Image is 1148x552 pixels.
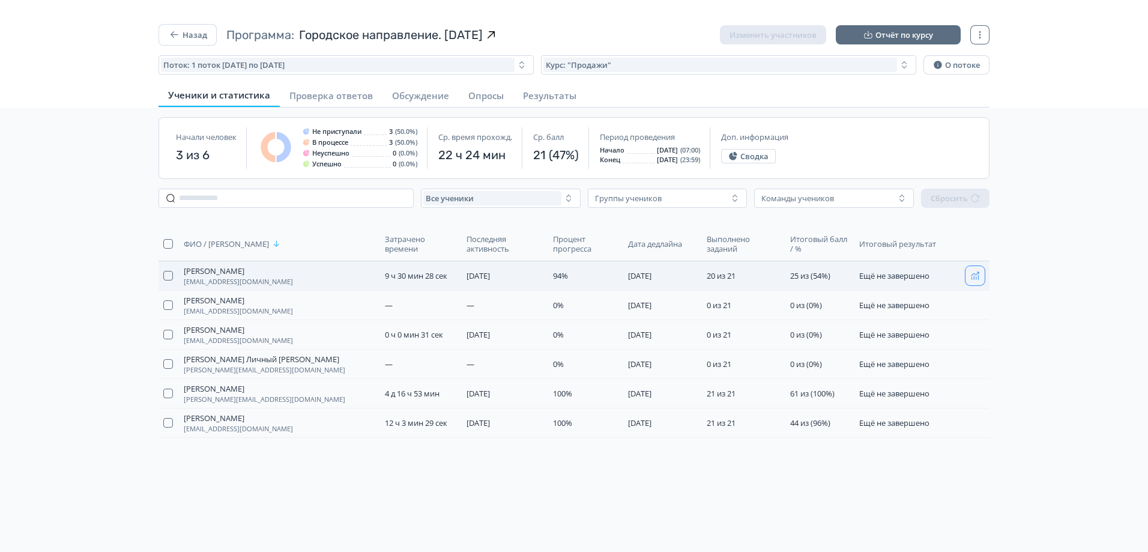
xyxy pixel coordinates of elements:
[184,296,293,315] button: [PERSON_NAME][EMAIL_ADDRESS][DOMAIN_NAME]
[184,325,244,335] span: [PERSON_NAME]
[754,189,914,208] button: Команды учеников
[628,300,651,311] span: [DATE]
[184,266,293,285] button: [PERSON_NAME][EMAIL_ADDRESS][DOMAIN_NAME]
[184,237,283,251] button: ФИО / [PERSON_NAME]
[467,300,474,311] span: —
[385,234,455,253] span: Затрачено времени
[523,89,576,102] span: Результаты
[184,239,269,249] span: ФИО / [PERSON_NAME]
[184,413,293,432] button: [PERSON_NAME][EMAIL_ADDRESS][DOMAIN_NAME]
[184,425,293,432] span: [EMAIL_ADDRESS][DOMAIN_NAME]
[299,26,483,43] span: Городское направление. 29 сентября 2025
[393,150,396,157] span: 0
[721,149,776,163] button: Сводка
[312,139,348,146] span: В процессе
[657,156,678,163] span: [DATE]
[707,359,731,369] span: 0 из 21
[184,337,293,344] span: [EMAIL_ADDRESS][DOMAIN_NAME]
[312,150,349,157] span: Неуспешно
[600,132,675,142] span: Период проведения
[790,234,847,253] span: Итоговый балл / %
[790,300,822,311] span: 0 из (0%)
[921,189,989,208] button: Сбросить
[859,388,929,399] span: Ещё не завершено
[389,128,393,135] span: 3
[707,417,736,428] span: 21 из 21
[740,151,769,161] span: Сводка
[859,239,946,249] span: Итоговый результат
[467,234,540,253] span: Последняя активность
[184,396,345,403] span: [PERSON_NAME][EMAIL_ADDRESS][DOMAIN_NAME]
[553,388,572,399] span: 100%
[312,128,361,135] span: Не приступали
[399,150,417,157] span: (0.0%)
[468,89,504,102] span: Опросы
[399,160,417,168] span: (0.0%)
[541,55,916,74] button: Курс: "Продажи"
[628,239,682,249] span: Дата дедлайна
[421,189,581,208] button: Все ученики
[859,417,929,428] span: Ещё не завершено
[859,359,929,369] span: Ещё не завершено
[836,25,961,44] button: Отчёт по курсу
[533,147,579,163] span: 21 (47%)
[553,270,568,281] span: 94%
[588,189,748,208] button: Группы учеников
[168,89,270,101] span: Ученики и статистика
[184,354,345,374] button: [PERSON_NAME] Личный [PERSON_NAME][PERSON_NAME][EMAIL_ADDRESS][DOMAIN_NAME]
[628,359,651,369] span: [DATE]
[289,89,373,102] span: Проверка ответов
[159,24,217,46] button: Назад
[385,417,447,428] span: 12 ч 3 мин 29 сек
[389,139,393,146] span: 3
[707,329,731,340] span: 0 из 21
[628,388,651,399] span: [DATE]
[628,237,684,251] button: Дата дедлайна
[395,128,417,135] span: (50.0%)
[184,366,345,374] span: [PERSON_NAME][EMAIL_ADDRESS][DOMAIN_NAME]
[707,270,736,281] span: 20 из 21
[707,300,731,311] span: 0 из 21
[553,329,564,340] span: 0%
[393,160,396,168] span: 0
[859,300,929,311] span: Ещё не завершено
[553,234,616,253] span: Процент прогресса
[467,388,490,399] span: [DATE]
[761,193,834,203] div: Команды учеников
[790,329,822,340] span: 0 из (0%)
[628,329,651,340] span: [DATE]
[467,359,474,369] span: —
[628,270,651,281] span: [DATE]
[176,147,237,163] span: 3 из 6
[859,270,929,281] span: Ещё не завершено
[184,384,345,403] button: [PERSON_NAME][PERSON_NAME][EMAIL_ADDRESS][DOMAIN_NAME]
[923,55,989,74] button: О потоке
[184,308,293,315] span: [EMAIL_ADDRESS][DOMAIN_NAME]
[426,193,474,203] span: Все ученики
[385,232,458,256] button: Затрачено времени
[790,417,830,428] span: 44 из (96%)
[721,132,788,142] span: Доп. информация
[790,270,830,281] span: 25 из (54%)
[312,160,342,168] span: Успешно
[184,413,244,423] span: [PERSON_NAME]
[467,232,543,256] button: Последняя активность
[628,417,651,428] span: [DATE]
[385,359,393,369] span: —
[226,26,294,43] span: Программа:
[163,60,285,70] span: Поток: 1 поток 29.09.2025 по 17.11.2025
[546,60,611,70] span: Курс: "Продажи"
[553,300,564,311] span: 0%
[467,417,490,428] span: [DATE]
[385,300,393,311] span: —
[859,329,929,340] span: Ещё не завершено
[385,270,447,281] span: 9 ч 30 мин 28 сек
[707,388,736,399] span: 21 из 21
[392,89,449,102] span: Обсуждение
[553,232,618,256] button: Процент прогресса
[467,270,490,281] span: [DATE]
[790,388,835,399] span: 61 из (100%)
[790,232,850,256] button: Итоговый балл / %
[600,156,620,163] span: Конец
[533,132,564,142] span: Ср. балл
